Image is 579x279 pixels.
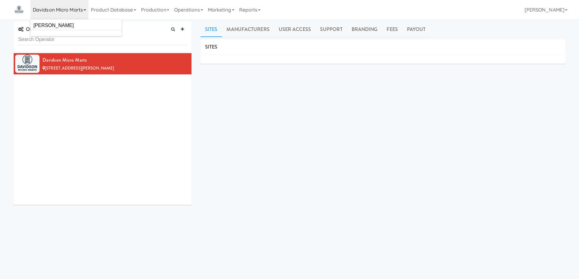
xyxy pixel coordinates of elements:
[14,5,24,15] img: Micromart
[274,22,315,37] a: User Access
[347,22,382,37] a: Branding
[18,34,187,45] input: Search Operator
[43,56,187,65] div: Davidson Micro Marts
[205,43,218,50] span: SITES
[315,22,347,37] a: Support
[382,22,402,37] a: Fees
[402,22,430,37] a: Payout
[30,21,122,30] input: Search operator
[201,22,222,37] a: Sites
[45,65,114,71] span: [STREET_ADDRESS][PERSON_NAME]
[14,53,191,74] li: Davidson Micro Marts[STREET_ADDRESS][PERSON_NAME]
[18,26,55,33] span: OPERATORS
[222,22,274,37] a: Manufacturers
